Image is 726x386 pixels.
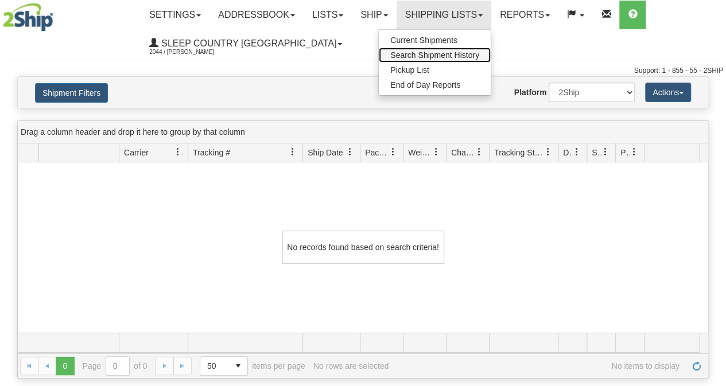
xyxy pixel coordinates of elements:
[397,361,680,371] span: No items to display
[283,142,302,162] a: Tracking # filter column settings
[596,142,615,162] a: Shipment Issues filter column settings
[379,77,491,92] a: End of Day Reports
[390,65,429,75] span: Pickup List
[304,1,352,29] a: Lists
[229,357,247,375] span: select
[620,147,630,158] span: Pickup Status
[567,142,587,162] a: Delivery Status filter column settings
[340,142,360,162] a: Ship Date filter column settings
[141,1,209,29] a: Settings
[3,3,53,32] img: logo2044.jpg
[83,356,147,376] span: Page of 0
[308,147,343,158] span: Ship Date
[379,48,491,63] a: Search Shipment History
[624,142,644,162] a: Pickup Status filter column settings
[56,357,74,375] span: Page 0
[538,142,558,162] a: Tracking Status filter column settings
[592,147,601,158] span: Shipment Issues
[390,50,479,60] span: Search Shipment History
[158,38,336,48] span: Sleep Country [GEOGRAPHIC_DATA]
[141,29,351,58] a: Sleep Country [GEOGRAPHIC_DATA] 2044 / [PERSON_NAME]
[408,147,432,158] span: Weight
[313,361,389,371] div: No rows are selected
[18,121,708,143] div: grid grouping header
[200,356,305,376] span: items per page
[124,147,149,158] span: Carrier
[451,147,475,158] span: Charge
[193,147,230,158] span: Tracking #
[35,83,108,103] button: Shipment Filters
[390,36,457,45] span: Current Shipments
[688,357,706,375] a: Refresh
[379,63,491,77] a: Pickup List
[3,66,723,76] div: Support: 1 - 855 - 55 - 2SHIP
[397,1,491,29] a: Shipping lists
[168,142,188,162] a: Carrier filter column settings
[563,147,573,158] span: Delivery Status
[491,1,558,29] a: Reports
[514,87,547,98] label: Platform
[207,360,222,372] span: 50
[200,356,248,376] span: Page sizes drop down
[282,231,444,264] div: No records found based on search criteria!
[383,142,403,162] a: Packages filter column settings
[365,147,389,158] span: Packages
[149,46,235,58] span: 2044 / [PERSON_NAME]
[426,142,446,162] a: Weight filter column settings
[494,147,544,158] span: Tracking Status
[469,142,489,162] a: Charge filter column settings
[390,80,460,89] span: End of Day Reports
[645,83,691,102] button: Actions
[379,33,491,48] a: Current Shipments
[352,1,396,29] a: Ship
[209,1,304,29] a: Addressbook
